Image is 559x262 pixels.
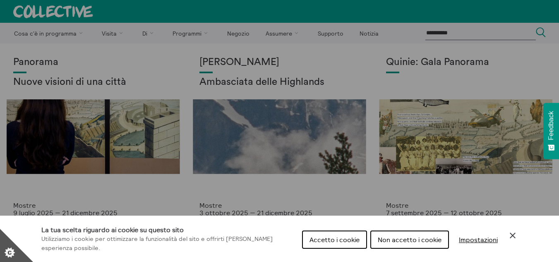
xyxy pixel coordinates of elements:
[543,103,559,159] button: Feedback - Mostra sondaggio
[302,231,367,249] button: Accetto i cookie
[309,236,360,244] font: Accetto i cookie
[378,236,441,244] font: Non accetto i cookie
[459,236,498,244] font: Impostazioni
[508,231,518,240] button: Chiudi Controllo Cookie
[370,231,449,249] button: Non accetto i cookie
[452,231,504,248] button: Impostazioni
[41,235,273,252] font: Utilizziamo i cookie per ottimizzare la funzionalità del sito e offrirti [PERSON_NAME] esperienza...
[547,111,554,140] font: Feedback
[41,226,184,234] font: La tua scelta riguardo ai cookie su questo sito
